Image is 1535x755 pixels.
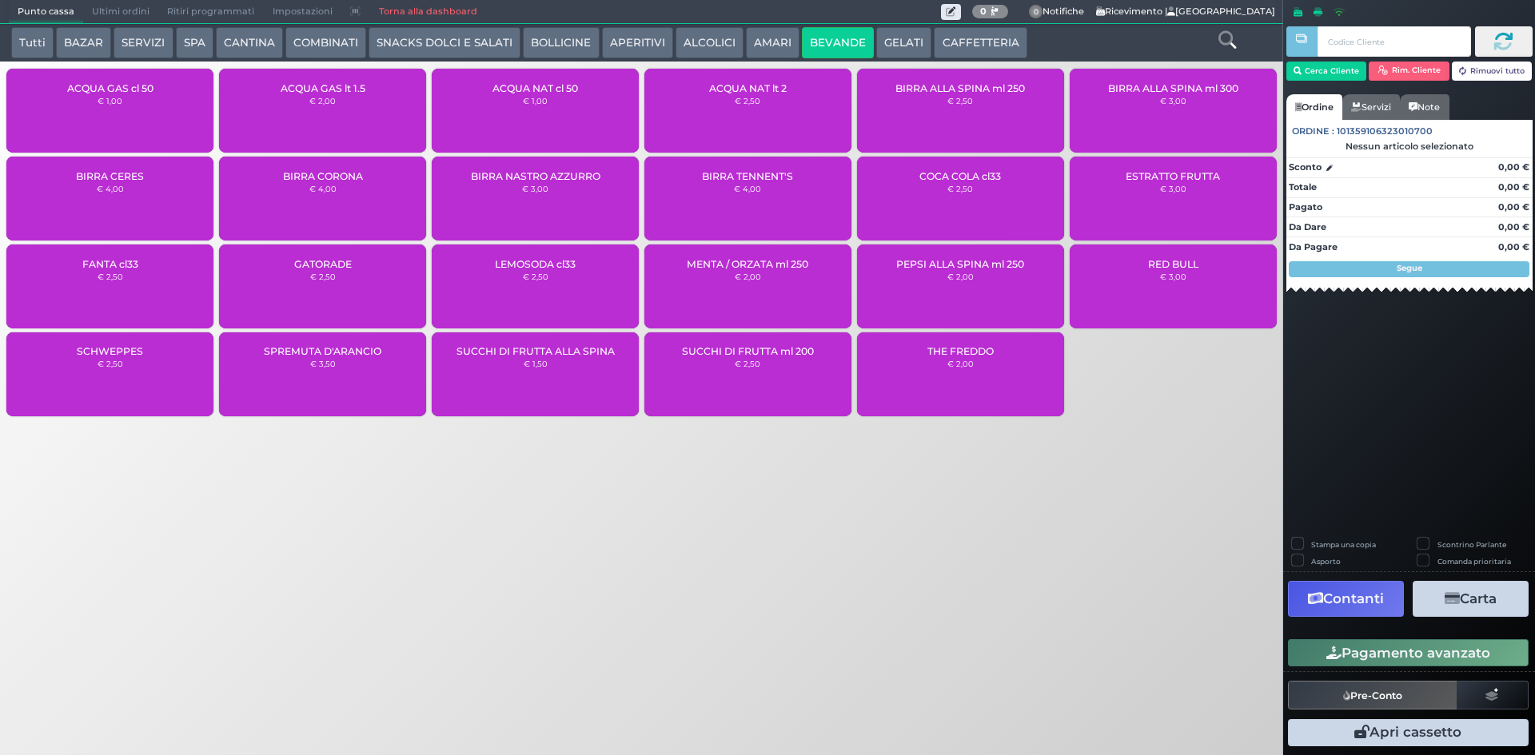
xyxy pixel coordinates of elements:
[934,27,1027,59] button: CAFFETTERIA
[1292,125,1334,138] span: Ordine :
[1289,161,1322,174] strong: Sconto
[1126,170,1220,182] span: ESTRATTO FRUTTA
[56,27,111,59] button: BAZAR
[77,345,143,357] span: SCHWEPPES
[1288,639,1529,666] button: Pagamento avanzato
[947,272,974,281] small: € 2,00
[947,96,973,105] small: € 2,50
[1289,201,1322,213] strong: Pagato
[1498,161,1529,173] strong: 0,00 €
[602,27,673,59] button: APERITIVI
[524,359,548,368] small: € 1,50
[1286,94,1342,120] a: Ordine
[1029,5,1043,19] span: 0
[1452,62,1533,81] button: Rimuovi tutto
[83,1,158,23] span: Ultimi ordini
[522,184,548,193] small: € 3,00
[309,96,336,105] small: € 2,00
[310,359,336,368] small: € 3,50
[1160,96,1186,105] small: € 3,00
[709,82,787,94] span: ACQUA NAT lt 2
[1311,556,1341,566] label: Asporto
[1108,82,1238,94] span: BIRRA ALLA SPINA ml 300
[1400,94,1449,120] a: Note
[702,170,793,182] span: BIRRA TENNENT'S
[1498,201,1529,213] strong: 0,00 €
[114,27,173,59] button: SERVIZI
[927,345,994,357] span: THE FREDDO
[283,170,363,182] span: BIRRA CORONA
[735,96,760,105] small: € 2,50
[216,27,283,59] button: CANTINA
[11,27,54,59] button: Tutti
[285,27,366,59] button: COMBINATI
[1160,272,1186,281] small: € 3,00
[1397,263,1422,273] strong: Segue
[947,359,974,368] small: € 2,00
[471,170,600,182] span: BIRRA NASTRO AZZURRO
[158,1,263,23] span: Ritiri programmati
[1288,581,1404,617] button: Contanti
[310,272,336,281] small: € 2,50
[369,27,520,59] button: SNACKS DOLCI E SALATI
[1498,181,1529,193] strong: 0,00 €
[734,184,761,193] small: € 4,00
[919,170,1001,182] span: COCA COLA cl33
[82,258,138,270] span: FANTA cl33
[735,272,761,281] small: € 2,00
[1437,539,1506,550] label: Scontrino Parlante
[98,96,122,105] small: € 1,00
[369,1,485,23] a: Torna alla dashboard
[264,345,381,357] span: SPREMUTA D'ARANCIO
[676,27,744,59] button: ALCOLICI
[1289,221,1326,232] strong: Da Dare
[1498,221,1529,232] strong: 0,00 €
[176,27,213,59] button: SPA
[1148,258,1198,270] span: RED BULL
[523,96,548,105] small: € 1,00
[67,82,153,94] span: ACQUA GAS cl 50
[1311,539,1376,550] label: Stampa una copia
[876,27,931,59] button: GELATI
[947,184,973,193] small: € 2,50
[264,1,341,23] span: Impostazioni
[980,6,987,17] b: 0
[1289,241,1338,252] strong: Da Pagare
[76,170,144,182] span: BIRRA CERES
[1342,94,1400,120] a: Servizi
[1337,125,1433,138] span: 101359106323010700
[457,345,615,357] span: SUCCHI DI FRUTTA ALLA SPINA
[309,184,337,193] small: € 4,00
[1160,184,1186,193] small: € 3,00
[1318,26,1470,57] input: Codice Cliente
[1288,719,1529,746] button: Apri cassetto
[98,359,123,368] small: € 2,50
[895,82,1025,94] span: BIRRA ALLA SPINA ml 250
[523,27,599,59] button: BOLLICINE
[1413,581,1529,617] button: Carta
[896,258,1024,270] span: PEPSI ALLA SPINA ml 250
[682,345,814,357] span: SUCCHI DI FRUTTA ml 200
[523,272,548,281] small: € 2,50
[281,82,365,94] span: ACQUA GAS lt 1.5
[294,258,352,270] span: GATORADE
[735,359,760,368] small: € 2,50
[9,1,83,23] span: Punto cassa
[1286,62,1367,81] button: Cerca Cliente
[495,258,576,270] span: LEMOSODA cl33
[492,82,578,94] span: ACQUA NAT cl 50
[1288,681,1457,709] button: Pre-Conto
[1369,62,1449,81] button: Rim. Cliente
[1498,241,1529,252] strong: 0,00 €
[687,258,808,270] span: MENTA / ORZATA ml 250
[802,27,874,59] button: BEVANDE
[97,184,124,193] small: € 4,00
[1289,181,1317,193] strong: Totale
[1437,556,1511,566] label: Comanda prioritaria
[1286,141,1533,152] div: Nessun articolo selezionato
[746,27,799,59] button: AMARI
[98,272,123,281] small: € 2,50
